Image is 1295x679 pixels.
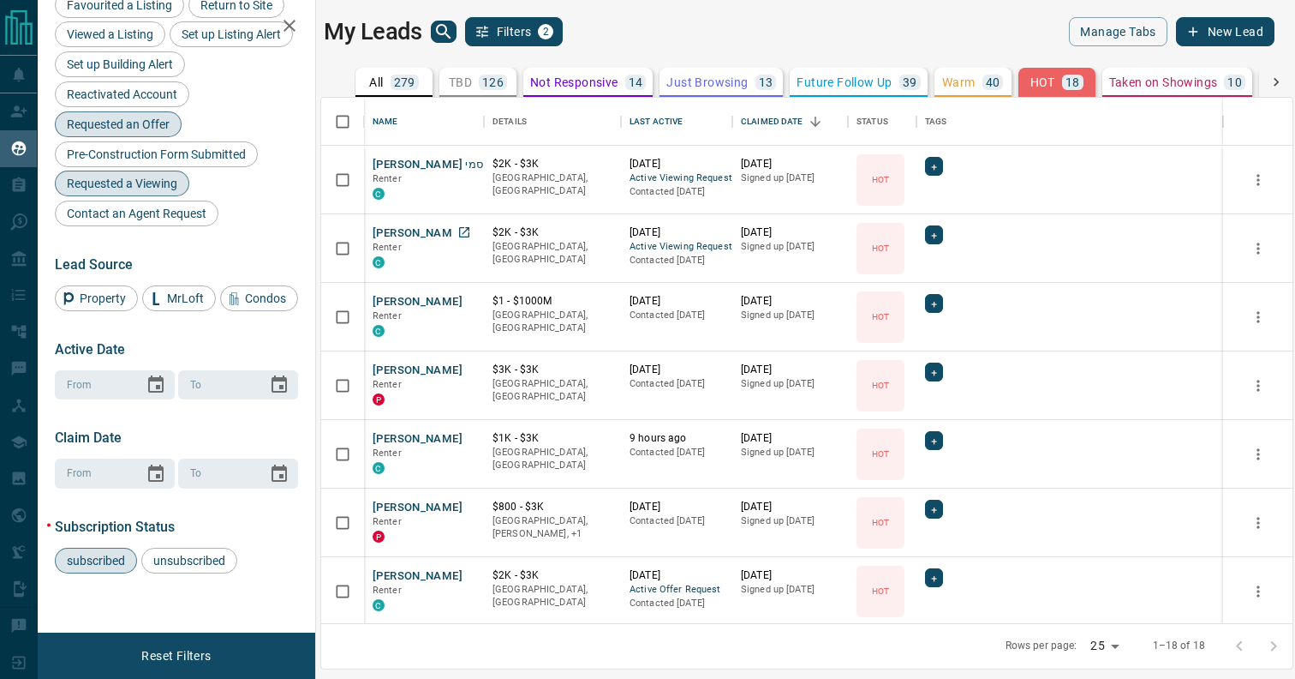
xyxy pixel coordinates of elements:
p: 39 [903,76,917,88]
button: [PERSON_NAME] [373,294,462,310]
div: + [925,568,943,587]
span: Set up Building Alert [61,57,179,71]
p: [DATE] [630,294,724,309]
span: Claim Date [55,430,122,446]
p: HOT [872,448,889,460]
div: condos.ca [373,325,385,337]
p: [GEOGRAPHIC_DATA], [GEOGRAPHIC_DATA] [492,240,612,267]
span: Renter [373,173,402,184]
p: Contacted [DATE] [630,309,724,322]
div: Status [856,98,888,146]
span: Requested a Viewing [61,177,183,190]
p: Signed up [DATE] [741,446,839,460]
span: Subscription Status [55,519,175,535]
div: Viewed a Listing [55,21,165,47]
span: Renter [373,448,402,459]
div: condos.ca [373,256,385,268]
p: $2K - $3K [492,225,612,240]
span: Property [74,291,132,305]
div: Name [373,98,398,146]
button: more [1245,579,1271,604]
span: Requested an Offer [61,117,176,131]
p: Contacted [DATE] [630,597,724,610]
p: Signed up [DATE] [741,583,839,597]
span: Viewed a Listing [61,27,159,41]
h1: My Leads [324,18,422,45]
div: subscribed [55,548,137,574]
p: Toronto [492,514,612,541]
button: more [1245,236,1271,261]
p: HOT [872,585,889,598]
span: Active Viewing Request [630,240,724,255]
button: more [1245,304,1271,330]
p: TBD [449,76,472,88]
p: 14 [629,76,643,88]
span: + [931,295,937,312]
span: 2 [540,26,552,38]
div: 25 [1083,634,1125,658]
button: search button [431,21,457,43]
div: + [925,363,943,382]
span: unsubscribed [147,554,231,568]
div: Tags [916,98,1223,146]
div: Tags [925,98,947,146]
span: Contact an Agent Request [61,207,212,220]
p: Contacted [DATE] [630,514,724,528]
p: $1K - $3K [492,431,612,446]
button: [PERSON_NAME] [373,431,462,448]
p: [DATE] [630,225,724,240]
button: Choose date [262,457,296,491]
span: Renter [373,379,402,390]
div: unsubscribed [141,548,237,574]
span: Renter [373,242,402,253]
span: Renter [373,585,402,596]
p: $3K - $3K [492,363,612,377]
span: Renter [373,516,402,527]
p: HOT [872,516,889,529]
div: Last Active [630,98,683,146]
p: $2K - $3K [492,157,612,171]
p: 13 [759,76,773,88]
p: HOT [872,310,889,323]
div: Property [55,285,138,311]
p: $2K - $3K [492,568,612,583]
button: Reset Filters [130,641,222,670]
p: [GEOGRAPHIC_DATA], [GEOGRAPHIC_DATA] [492,309,612,335]
button: [PERSON_NAME] [373,225,462,242]
div: + [925,294,943,313]
button: Choose date [262,368,296,402]
p: [DATE] [741,225,839,240]
p: Just Browsing [666,76,748,88]
p: Signed up [DATE] [741,377,839,391]
button: [PERSON_NAME] [373,363,462,379]
p: Signed up [DATE] [741,309,839,322]
p: Contacted [DATE] [630,185,724,199]
span: Condos [239,291,292,305]
p: 279 [394,76,415,88]
p: 1–18 of 18 [1153,639,1205,653]
a: Open in New Tab [453,221,475,243]
span: Lead Source [55,256,133,273]
div: Contact an Agent Request [55,201,218,226]
span: MrLoft [161,291,210,305]
span: + [931,158,937,175]
div: Last Active [621,98,732,146]
p: [GEOGRAPHIC_DATA], [GEOGRAPHIC_DATA] [492,377,612,404]
button: [PERSON_NAME] [373,500,462,516]
div: Claimed Date [741,98,803,146]
button: Manage Tabs [1069,17,1167,46]
div: Claimed Date [732,98,848,146]
div: + [925,225,943,244]
p: 10 [1227,76,1242,88]
div: condos.ca [373,462,385,474]
p: [DATE] [741,431,839,446]
p: Signed up [DATE] [741,171,839,185]
div: property.ca [373,531,385,543]
span: Reactivated Account [61,87,183,101]
div: Status [848,98,916,146]
button: more [1245,510,1271,536]
p: Warm [942,76,976,88]
p: [GEOGRAPHIC_DATA], [GEOGRAPHIC_DATA] [492,583,612,610]
button: New Lead [1176,17,1274,46]
span: + [931,226,937,243]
